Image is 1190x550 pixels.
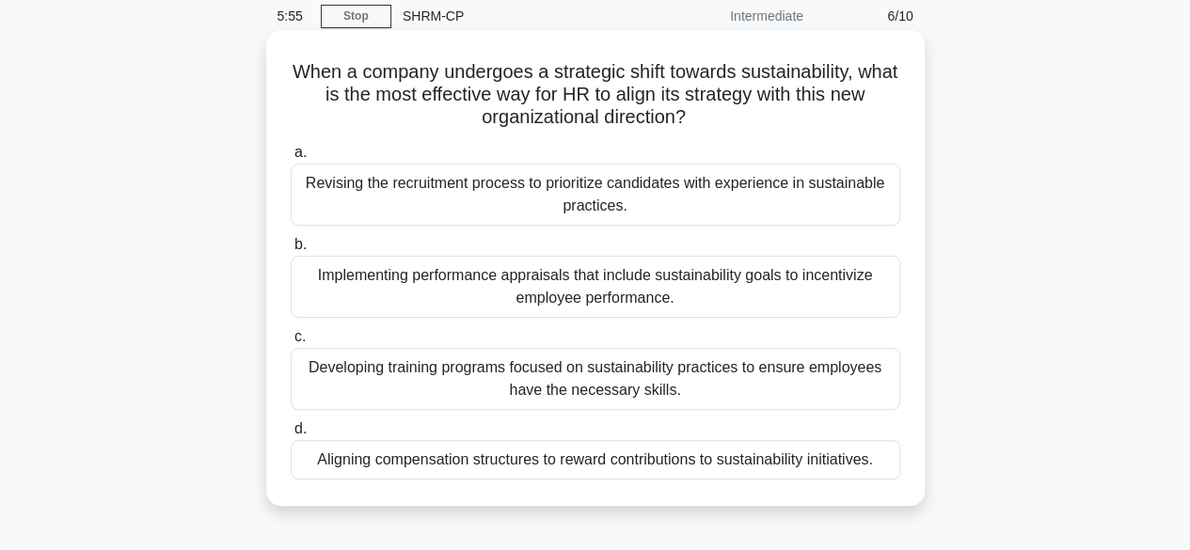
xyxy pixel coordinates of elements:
[291,348,900,410] div: Developing training programs focused on sustainability practices to ensure employees have the nec...
[294,144,307,160] span: a.
[321,5,391,28] a: Stop
[294,328,306,344] span: c.
[289,60,902,130] h5: When a company undergoes a strategic shift towards sustainability, what is the most effective way...
[294,420,307,436] span: d.
[291,164,900,226] div: Revising the recruitment process to prioritize candidates with experience in sustainable practices.
[294,236,307,252] span: b.
[291,256,900,318] div: Implementing performance appraisals that include sustainability goals to incentivize employee per...
[291,440,900,479] div: Aligning compensation structures to reward contributions to sustainability initiatives.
